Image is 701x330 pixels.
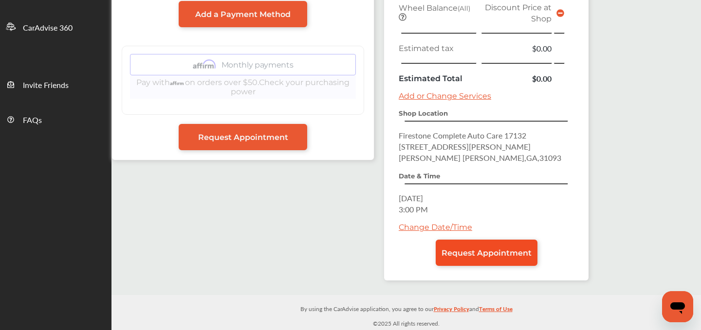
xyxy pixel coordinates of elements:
[399,223,472,232] a: Change Date/Time
[458,4,470,12] small: (All)
[195,10,291,19] span: Add a Payment Method
[399,204,428,215] span: 3:00 PM
[399,192,423,204] span: [DATE]
[479,303,513,318] a: Terms of Use
[479,70,554,87] td: $0.00
[198,133,288,142] span: Request Appointment
[485,3,552,23] span: Discount Price at Shop
[442,248,532,258] span: Request Appointment
[479,40,554,56] td: $0.00
[111,303,701,313] p: By using the CarAdvise application, you agree to our and
[399,3,470,13] span: Wheel Balance
[396,70,479,87] td: Estimated Total
[23,79,69,92] span: Invite Friends
[399,109,448,117] strong: Shop Location
[179,1,307,27] a: Add a Payment Method
[399,152,561,163] span: [PERSON_NAME] [PERSON_NAME] , GA , 31093
[399,172,440,180] strong: Date & Time
[434,303,469,318] a: Privacy Policy
[23,22,73,35] span: CarAdvise 360
[179,124,307,150] a: Request Appointment
[23,114,42,127] span: FAQs
[436,240,537,266] a: Request Appointment
[662,291,693,322] iframe: Button to launch messaging window
[111,295,701,330] div: © 2025 All rights reserved.
[396,40,479,56] td: Estimated tax
[399,91,491,101] a: Add or Change Services
[399,130,526,141] span: Firestone Complete Auto Care 17132
[399,141,531,152] span: [STREET_ADDRESS][PERSON_NAME]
